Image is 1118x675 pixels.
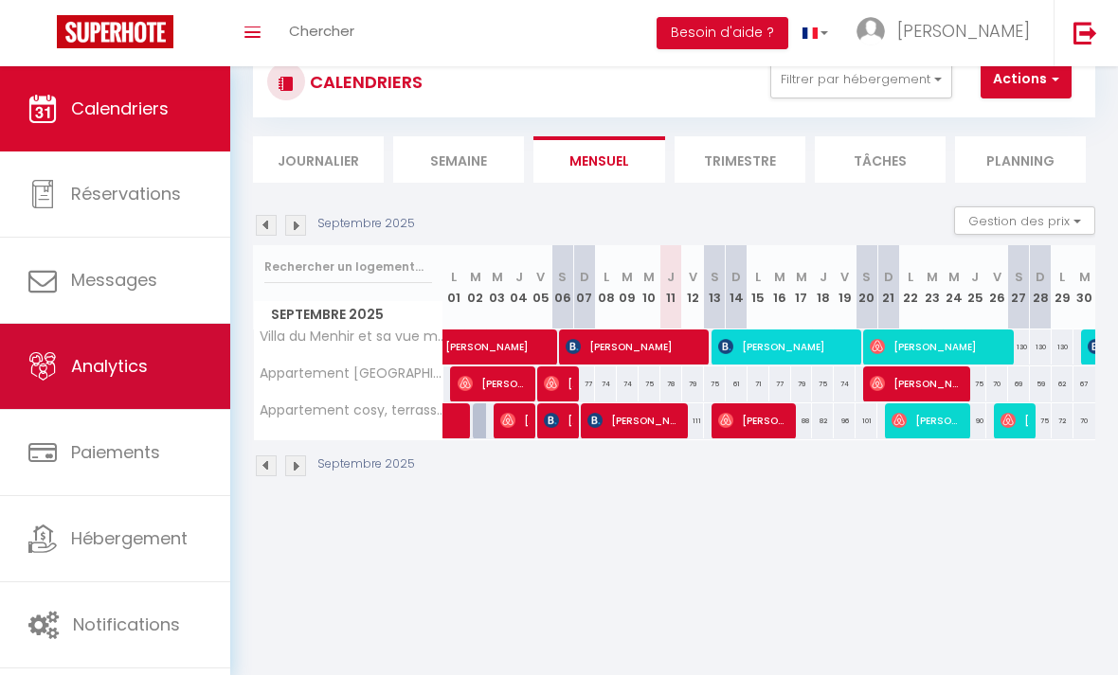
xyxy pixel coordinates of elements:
span: Messages [71,268,157,292]
abbr: M [470,268,481,286]
th: 16 [769,245,791,329]
abbr: D [580,268,589,286]
abbr: L [1059,268,1065,286]
li: Journalier [253,136,384,183]
abbr: V [536,268,545,286]
abbr: V [689,268,697,286]
th: 25 [965,245,986,329]
span: [PERSON_NAME] [870,329,1008,364]
th: 03 [486,245,508,329]
th: 09 [617,245,639,329]
input: Rechercher un logement... [264,250,432,284]
abbr: M [492,268,503,286]
span: [PERSON_NAME] [500,402,530,438]
button: Ouvrir le widget de chat LiveChat [15,8,72,64]
abbr: L [451,268,457,286]
th: 17 [791,245,813,329]
th: 29 [1052,245,1073,329]
span: Chercher [289,21,354,41]
div: 75 [639,366,660,401]
th: 19 [834,245,856,329]
th: 20 [856,245,877,329]
p: Septembre 2025 [317,455,415,473]
span: [PERSON_NAME] [1001,402,1030,438]
div: 62 [1052,366,1073,401]
abbr: V [993,268,1001,286]
abbr: L [604,268,609,286]
div: 74 [595,366,617,401]
th: 18 [812,245,834,329]
abbr: S [711,268,719,286]
div: 69 [1008,366,1030,401]
li: Planning [955,136,1086,183]
abbr: M [774,268,785,286]
button: Besoin d'aide ? [657,17,788,49]
th: 06 [551,245,573,329]
abbr: J [667,268,675,286]
span: [PERSON_NAME] [458,365,531,401]
div: 90 [965,403,986,438]
abbr: S [1015,268,1023,286]
div: 61 [726,366,748,401]
th: 11 [660,245,682,329]
div: 70 [1073,403,1095,438]
abbr: D [731,268,741,286]
abbr: L [908,268,913,286]
span: Paiements [71,440,160,464]
abbr: D [1036,268,1045,286]
div: 75 [704,366,726,401]
span: [PERSON_NAME] [892,402,965,438]
th: 08 [595,245,617,329]
div: 75 [812,366,834,401]
img: ... [857,17,885,45]
div: 79 [791,366,813,401]
span: [PERSON_NAME] [587,402,682,438]
abbr: S [862,268,871,286]
div: 67 [1073,366,1095,401]
abbr: M [796,268,807,286]
th: 12 [682,245,704,329]
div: 96 [834,403,856,438]
div: 130 [1052,329,1073,364]
button: Actions [981,61,1072,98]
span: Calendriers [71,97,169,120]
th: 01 [443,245,465,329]
th: 13 [704,245,726,329]
abbr: M [948,268,960,286]
h3: CALENDRIERS [305,61,423,103]
div: 74 [617,366,639,401]
abbr: J [515,268,523,286]
li: Tâches [815,136,946,183]
th: 26 [986,245,1008,329]
abbr: J [820,268,827,286]
div: 75 [1030,403,1052,438]
th: 24 [943,245,965,329]
img: Super Booking [57,15,173,48]
th: 27 [1008,245,1030,329]
a: [PERSON_NAME] [436,329,458,365]
li: Mensuel [533,136,664,183]
span: Appartement [GEOGRAPHIC_DATA], vue [GEOGRAPHIC_DATA] et château. [257,366,446,381]
div: 101 [856,403,877,438]
th: 22 [899,245,921,329]
th: 30 [1073,245,1095,329]
abbr: M [643,268,655,286]
div: 59 [1030,366,1052,401]
div: 72 [1052,403,1073,438]
th: 21 [877,245,899,329]
th: 10 [639,245,660,329]
span: Villa du Menhir et sa vue mer exceptionnelle! [257,329,446,344]
span: Analytics [71,354,148,378]
th: 05 [530,245,551,329]
th: 15 [748,245,769,329]
button: Gestion des prix [954,206,1095,235]
div: 75 [965,366,986,401]
span: [PERSON_NAME] [897,19,1030,43]
li: Semaine [393,136,524,183]
th: 02 [464,245,486,329]
div: 130 [1008,329,1030,364]
div: 111 [682,403,704,438]
div: 77 [573,366,595,401]
div: 74 [834,366,856,401]
div: 130 [1030,329,1052,364]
